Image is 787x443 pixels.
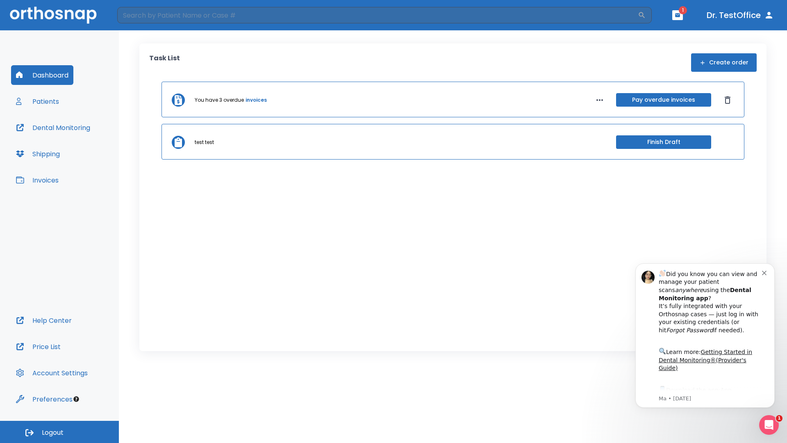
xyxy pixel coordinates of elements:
[11,311,77,330] button: Help Center
[195,139,214,146] p: test test
[117,7,638,23] input: Search by Patient Name or Case #
[139,18,146,24] button: Dismiss notification
[691,53,757,72] button: Create order
[42,428,64,437] span: Logout
[11,389,77,409] button: Preferences
[623,251,787,421] iframe: Intercom notifications message
[11,170,64,190] button: Invoices
[616,93,711,107] button: Pay overdue invoices
[679,6,687,14] span: 1
[11,337,66,356] button: Price List
[759,415,779,435] iframe: Intercom live chat
[149,53,180,72] p: Task List
[11,65,73,85] button: Dashboard
[36,134,139,176] div: Download the app: | ​ Let us know if you need help getting started!
[195,96,244,104] p: You have 3 overdue
[36,136,109,151] a: App Store
[11,363,93,383] button: Account Settings
[73,395,80,403] div: Tooltip anchor
[11,118,95,137] button: Dental Monitoring
[36,144,139,151] p: Message from Ma, sent 3w ago
[11,91,64,111] button: Patients
[721,94,734,107] button: Dismiss
[10,7,97,23] img: Orthosnap
[776,415,782,422] span: 1
[246,96,267,104] a: invoices
[616,135,711,149] button: Finish Draft
[11,144,65,164] button: Shipping
[703,8,777,23] button: Dr. TestOffice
